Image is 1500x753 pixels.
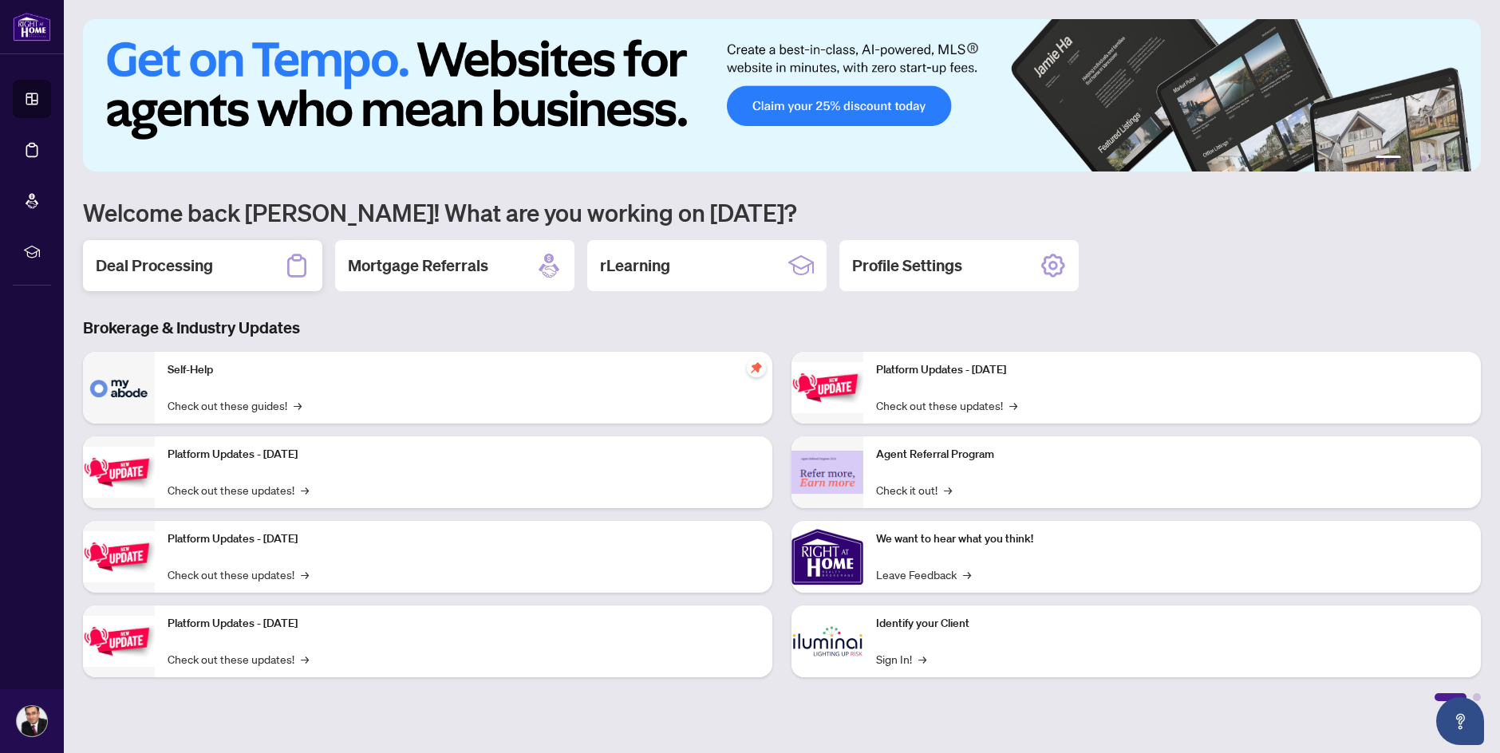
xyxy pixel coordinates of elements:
[747,358,766,377] span: pushpin
[1433,156,1439,162] button: 4
[13,12,51,41] img: logo
[83,531,155,582] img: Platform Updates - July 21, 2025
[294,396,302,414] span: →
[876,481,952,499] a: Check it out!→
[876,615,1468,633] p: Identify your Client
[1009,396,1017,414] span: →
[168,566,309,583] a: Check out these updates!→
[944,481,952,499] span: →
[791,362,863,412] img: Platform Updates - June 23, 2025
[791,605,863,677] img: Identify your Client
[876,530,1468,548] p: We want to hear what you think!
[963,566,971,583] span: →
[83,352,155,424] img: Self-Help
[168,530,760,548] p: Platform Updates - [DATE]
[791,451,863,495] img: Agent Referral Program
[83,447,155,497] img: Platform Updates - September 16, 2025
[1446,156,1452,162] button: 5
[791,521,863,593] img: We want to hear what you think!
[876,566,971,583] a: Leave Feedback→
[83,197,1481,227] h1: Welcome back [PERSON_NAME]! What are you working on [DATE]?
[918,650,926,668] span: →
[1459,156,1465,162] button: 6
[876,650,926,668] a: Sign In!→
[348,254,488,277] h2: Mortgage Referrals
[1436,697,1484,745] button: Open asap
[301,481,309,499] span: →
[876,361,1468,379] p: Platform Updates - [DATE]
[876,396,1017,414] a: Check out these updates!→
[168,361,760,379] p: Self-Help
[1420,156,1427,162] button: 3
[83,616,155,666] img: Platform Updates - July 8, 2025
[168,615,760,633] p: Platform Updates - [DATE]
[83,19,1481,171] img: Slide 0
[301,650,309,668] span: →
[83,317,1481,339] h3: Brokerage & Industry Updates
[852,254,962,277] h2: Profile Settings
[168,650,309,668] a: Check out these updates!→
[1407,156,1414,162] button: 2
[1376,156,1401,162] button: 1
[600,254,670,277] h2: rLearning
[96,254,213,277] h2: Deal Processing
[876,446,1468,463] p: Agent Referral Program
[168,481,309,499] a: Check out these updates!→
[168,446,760,463] p: Platform Updates - [DATE]
[301,566,309,583] span: →
[17,706,47,736] img: Profile Icon
[168,396,302,414] a: Check out these guides!→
